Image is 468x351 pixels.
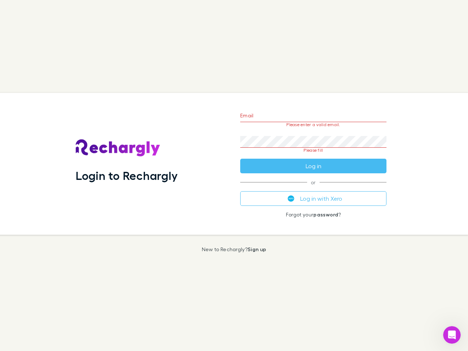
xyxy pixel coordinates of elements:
[240,182,386,182] span: or
[202,246,267,252] p: New to Rechargly?
[76,139,161,157] img: Rechargly's Logo
[76,169,178,182] h1: Login to Rechargly
[240,191,386,206] button: Log in with Xero
[240,122,386,127] p: Please enter a valid email.
[240,212,386,218] p: Forgot your ?
[313,211,338,218] a: password
[443,326,461,344] iframe: Intercom live chat
[240,159,386,173] button: Log in
[240,148,386,153] p: Please fill
[288,195,294,202] img: Xero's logo
[248,246,266,252] a: Sign up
